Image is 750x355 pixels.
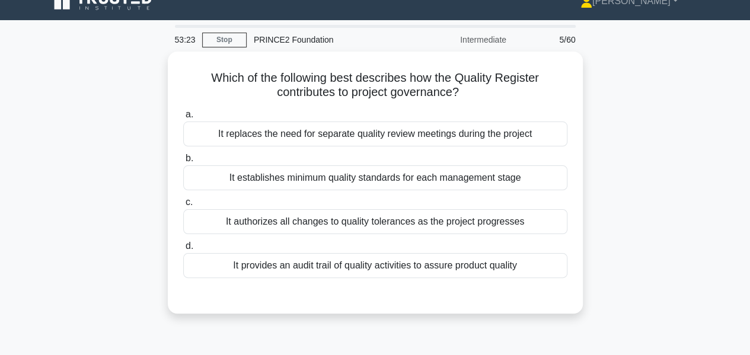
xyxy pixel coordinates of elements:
[513,28,583,52] div: 5/60
[410,28,513,52] div: Intermediate
[183,121,567,146] div: It replaces the need for separate quality review meetings during the project
[202,33,247,47] a: Stop
[186,197,193,207] span: c.
[182,71,569,100] h5: Which of the following best describes how the Quality Register contributes to project governance?
[186,109,193,119] span: a.
[183,253,567,278] div: It provides an audit trail of quality activities to assure product quality
[186,241,193,251] span: d.
[183,209,567,234] div: It authorizes all changes to quality tolerances as the project progresses
[168,28,202,52] div: 53:23
[183,165,567,190] div: It establishes minimum quality standards for each management stage
[247,28,410,52] div: PRINCE2 Foundation
[186,153,193,163] span: b.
